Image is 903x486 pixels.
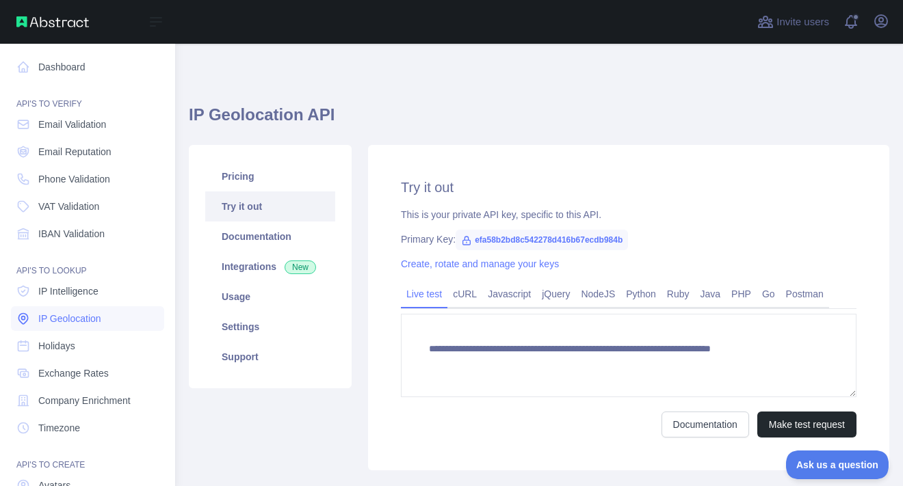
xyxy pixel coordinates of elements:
[11,112,164,137] a: Email Validation
[11,249,164,276] div: API'S TO LOOKUP
[38,339,75,353] span: Holidays
[757,411,856,437] button: Make test request
[401,178,856,197] h2: Try it out
[189,104,889,137] h1: IP Geolocation API
[38,366,109,380] span: Exchange Rates
[11,279,164,303] a: IP Intelligence
[11,306,164,331] a: IP Geolocation
[11,82,164,109] div: API'S TO VERIFY
[781,283,829,305] a: Postman
[38,227,105,241] span: IBAN Validation
[575,283,620,305] a: NodeJS
[695,283,727,305] a: Java
[11,194,164,219] a: VAT Validation
[757,283,781,305] a: Go
[205,161,335,191] a: Pricing
[285,260,316,274] span: New
[38,172,110,186] span: Phone Validation
[401,232,856,246] div: Primary Key:
[447,283,482,305] a: cURL
[38,200,99,213] span: VAT Validation
[776,14,829,30] span: Invite users
[11,334,164,358] a: Holidays
[11,167,164,191] a: Phone Validation
[38,145,112,159] span: Email Reputation
[755,11,832,33] button: Invite users
[205,342,335,372] a: Support
[482,283,536,305] a: Javascript
[38,394,131,407] span: Company Enrichment
[205,282,335,312] a: Usage
[726,283,757,305] a: PHP
[11,388,164,413] a: Company Enrichment
[205,312,335,342] a: Settings
[401,258,559,269] a: Create, rotate and manage your keys
[38,284,99,298] span: IP Intelligence
[11,443,164,470] div: API'S TO CREATE
[786,450,889,479] iframe: Toggle Customer Support
[662,283,695,305] a: Ruby
[11,361,164,386] a: Exchange Rates
[38,118,106,131] span: Email Validation
[401,208,856,221] div: This is your private API key, specific to this API.
[205,221,335,252] a: Documentation
[536,283,575,305] a: jQuery
[401,283,447,305] a: Live test
[620,283,662,305] a: Python
[456,230,628,250] span: efa58b2bd8c542278d416b67ecdb984b
[16,16,89,27] img: Abstract API
[38,421,80,435] span: Timezone
[662,411,749,437] a: Documentation
[11,416,164,440] a: Timezone
[11,139,164,164] a: Email Reputation
[11,55,164,79] a: Dashboard
[205,252,335,282] a: Integrations New
[205,191,335,221] a: Try it out
[38,312,101,325] span: IP Geolocation
[11,221,164,246] a: IBAN Validation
